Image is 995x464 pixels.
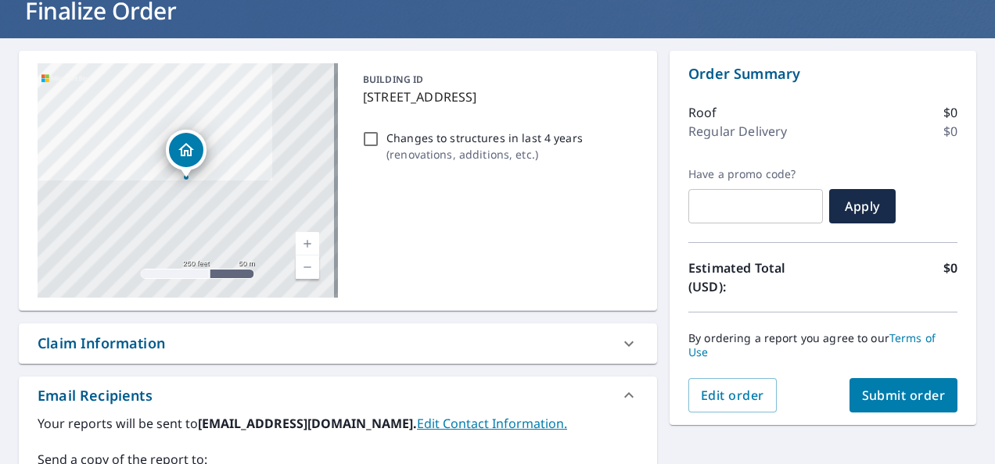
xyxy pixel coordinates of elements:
p: Regular Delivery [688,122,787,141]
p: ( renovations, additions, etc. ) [386,146,583,162]
span: Submit order [862,387,946,404]
p: [STREET_ADDRESS] [363,87,632,106]
span: Edit order [701,387,764,404]
button: Edit order [688,378,777,412]
p: $0 [943,259,957,296]
p: By ordering a report you agree to our [688,331,957,359]
label: Your reports will be sent to [38,414,638,433]
a: Current Level 17, Zoom In [296,232,319,255]
p: Changes to structures in last 4 years [386,130,583,146]
a: EditContactInfo [417,415,567,432]
div: Email Recipients [38,385,153,406]
b: [EMAIL_ADDRESS][DOMAIN_NAME]. [198,415,417,432]
button: Submit order [850,378,958,412]
p: Order Summary [688,63,957,84]
p: Estimated Total (USD): [688,259,823,296]
a: Terms of Use [688,330,936,359]
p: BUILDING ID [363,73,423,86]
div: Dropped pin, building 1, Residential property, 1017 National Ave Badger, IA 50516 [166,130,207,178]
p: Roof [688,103,717,122]
div: Email Recipients [19,377,657,414]
label: Have a promo code? [688,167,823,181]
div: Claim Information [19,323,657,363]
p: $0 [943,122,957,141]
div: Claim Information [38,333,165,354]
p: $0 [943,103,957,122]
button: Apply [829,189,896,223]
span: Apply [842,198,883,215]
a: Current Level 17, Zoom Out [296,255,319,279]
